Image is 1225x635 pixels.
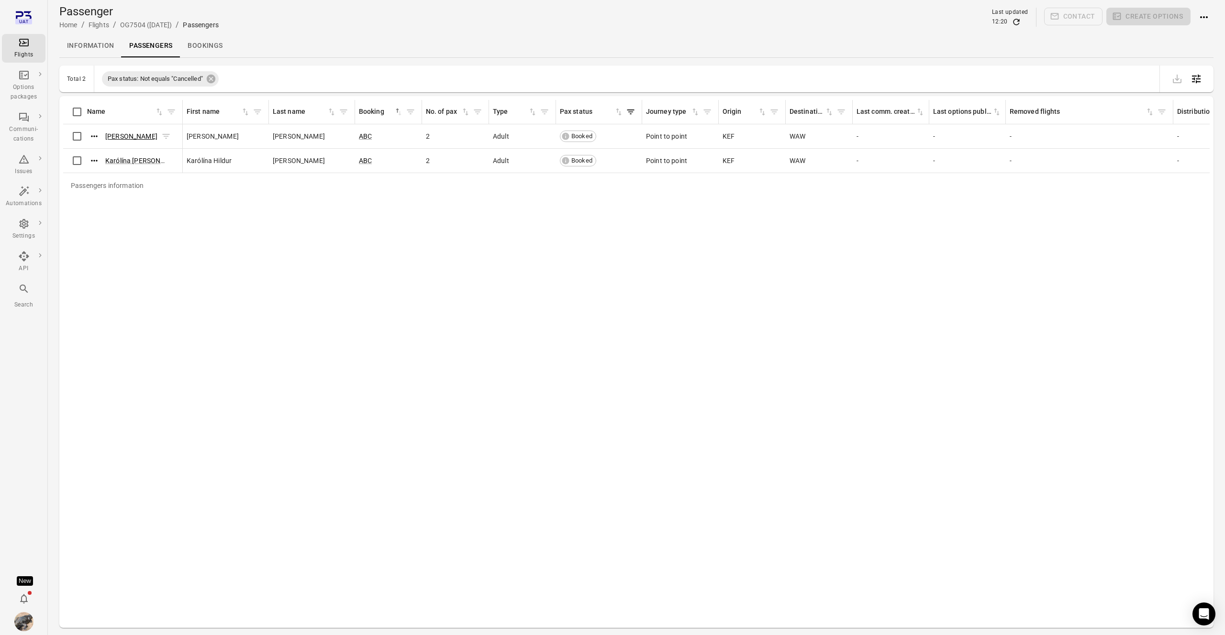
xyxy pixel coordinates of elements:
div: - [857,156,925,165]
div: No. of pax [426,107,461,117]
a: Passengers [122,34,180,57]
span: Type [493,107,537,117]
div: Sort by last options package published in ascending order [933,107,1002,117]
div: First name [187,107,241,117]
button: Filter by previously removed flights [1155,105,1169,119]
button: Search [2,280,45,312]
a: [PERSON_NAME] [105,132,157,140]
nav: Breadcrumbs [59,19,219,31]
span: Please make a selection to create communications [1044,8,1103,27]
span: Last name [273,107,336,117]
div: Automations [6,199,42,208]
div: Sort by pax status in ascending order [560,107,624,117]
span: KEF [723,156,735,165]
div: Sort by first name in ascending order [187,107,250,117]
span: Booked [568,156,596,165]
span: 2 [426,131,430,141]
a: Information [59,34,122,57]
button: Filter by booking [403,105,418,119]
div: Pax status: Not equals "Cancelled" [102,71,219,87]
button: Filter by journey type [700,105,714,119]
a: Home [59,21,78,29]
button: Filter by pax status [624,105,638,119]
button: Actions [87,153,101,168]
a: Bookings [180,34,230,57]
span: Please make a selection to create an option package [1106,8,1191,27]
div: - [933,131,1002,141]
button: Filter by name [164,105,178,119]
a: Communi-cations [2,109,45,147]
a: Issues [2,151,45,179]
li: / [81,19,85,31]
span: Karólína Hildur [187,156,232,165]
span: 2 [426,156,430,165]
a: API [2,248,45,276]
div: Sort by journey type in ascending order [646,107,700,117]
button: Daníel Benediktsson [11,608,37,635]
div: Total 2 [67,76,86,82]
span: Journey type [646,107,700,117]
span: Pax status [560,107,624,117]
span: No. of pax [426,107,470,117]
div: Options packages [6,83,42,102]
a: ABC [359,132,372,140]
span: Filter by type [537,105,552,119]
button: Notifications [14,589,33,608]
div: Sort by no. of pax in ascending order [426,107,470,117]
button: Filter by no. of pax [470,105,485,119]
button: Refresh data [1012,17,1021,27]
div: - [933,156,1002,165]
div: 12:20 [992,17,1008,27]
span: Please make a selection to export [1168,74,1187,83]
a: Settings [2,215,45,244]
span: Last options published [933,107,1002,117]
div: Sort by destination in ascending order [790,107,834,117]
span: WAW [790,156,805,165]
h1: Passenger [59,4,219,19]
span: [PERSON_NAME] [273,131,325,141]
div: - [857,131,925,141]
button: Filter by first name [250,105,265,119]
div: Tooltip anchor [17,576,33,586]
span: Removed flights [1010,107,1155,117]
div: Passengers [183,20,219,30]
div: Sort by previously removed flights in ascending order [1010,107,1155,117]
span: Origin [723,107,767,117]
span: Filter by last name [336,105,351,119]
div: Communi-cations [6,125,42,144]
span: Destination [790,107,834,117]
div: Sort by name in ascending order [87,107,164,117]
div: Type [493,107,528,117]
li: / [113,19,116,31]
span: [PERSON_NAME] [187,131,239,141]
span: [PERSON_NAME] [273,156,325,165]
span: Name [87,107,164,117]
button: Actions [1194,8,1214,27]
div: Sort by last communication created in ascending order [857,107,925,117]
button: Filter by origin [767,105,781,119]
div: Removed flights [1010,107,1145,117]
span: First name [187,107,250,117]
div: Name [87,107,155,117]
span: KEF [723,131,735,141]
a: Flights [89,21,109,29]
div: Local navigation [59,34,1214,57]
div: Journey type [646,107,690,117]
div: Search [6,300,42,310]
a: Karólína [PERSON_NAME] [105,157,184,164]
span: Point to point [646,156,687,165]
img: images [14,612,33,631]
div: - [1010,131,1169,141]
div: Pax status [560,107,614,117]
button: Filter by destination [834,105,848,119]
li: / [176,19,179,31]
div: Sort by type in ascending order [493,107,537,117]
div: Sort by booking in descending order [359,107,403,117]
button: Open table configuration [1187,69,1206,88]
